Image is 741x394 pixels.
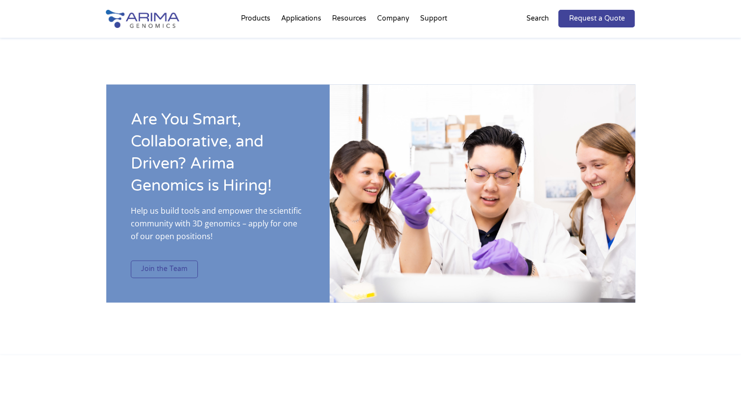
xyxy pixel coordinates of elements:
[558,10,635,27] a: Request a Quote
[131,260,198,278] a: Join the Team
[330,84,635,302] img: IMG_2073.jpg
[131,109,305,204] h2: Are You Smart, Collaborative, and Driven? Arima Genomics is Hiring!
[131,204,305,250] p: Help us build tools and empower the scientific community with 3D genomics – apply for one of our ...
[106,10,179,28] img: Arima-Genomics-logo
[526,12,549,25] p: Search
